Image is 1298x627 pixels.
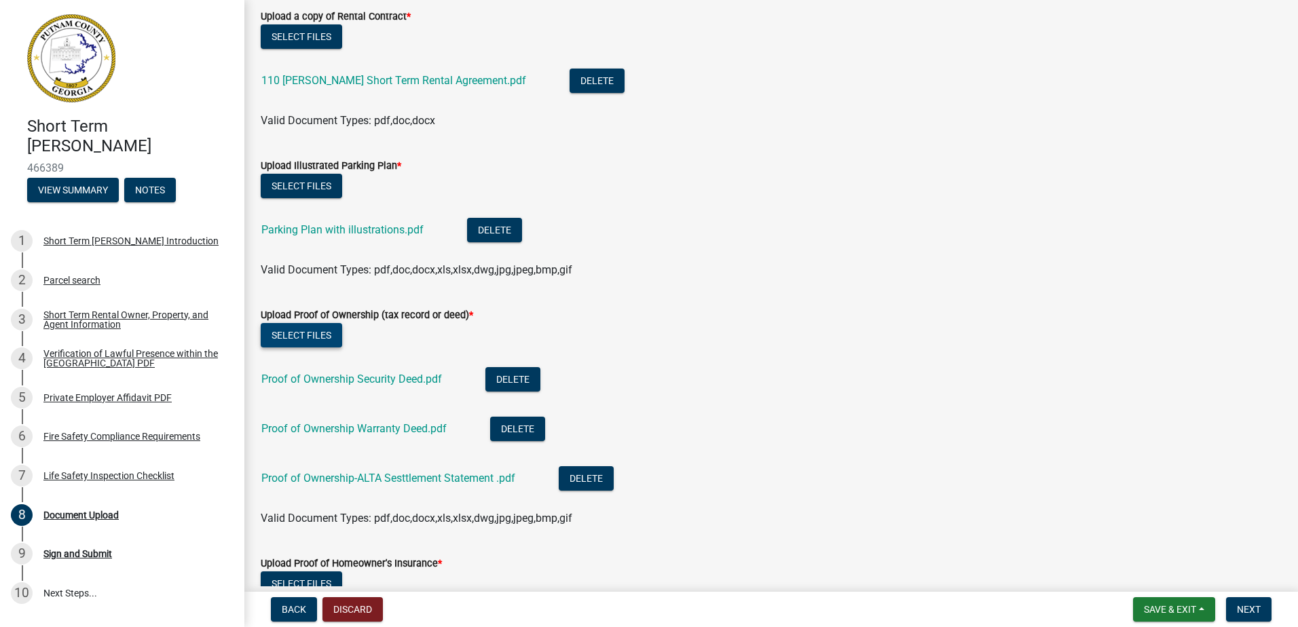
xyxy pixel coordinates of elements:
button: Discard [322,597,383,622]
div: 1 [11,230,33,252]
button: View Summary [27,178,119,202]
div: Private Employer Affidavit PDF [43,393,172,402]
div: Sign and Submit [43,549,112,558]
span: Valid Document Types: pdf,doc,docx,xls,xlsx,dwg,jpg,jpeg,bmp,gif [261,263,572,276]
button: Delete [467,218,522,242]
button: Select files [261,24,342,49]
button: Next [1226,597,1272,622]
div: Life Safety Inspection Checklist [43,471,174,480]
a: Proof of Ownership Warranty Deed.pdf [261,422,447,435]
div: 4 [11,347,33,369]
wm-modal-confirm: Delete Document [485,374,540,387]
div: 7 [11,465,33,487]
div: 8 [11,504,33,526]
span: Save & Exit [1144,604,1196,615]
div: 6 [11,425,33,447]
label: Upload a copy of Rental Contract [261,12,411,22]
wm-modal-confirm: Delete Document [570,75,625,88]
button: Delete [559,466,614,491]
wm-modal-confirm: Delete Document [559,473,614,486]
button: Notes [124,178,176,202]
div: Parcel search [43,275,100,285]
span: Next [1237,604,1261,615]
a: 110 [PERSON_NAME] Short Term Rental Agreement.pdf [261,74,526,87]
div: 9 [11,543,33,565]
div: Document Upload [43,510,119,520]
a: Parking Plan with illustrations.pdf [261,223,424,236]
span: Valid Document Types: pdf,doc,docx,xls,xlsx,dwg,jpg,jpeg,bmp,gif [261,512,572,525]
div: Short Term [PERSON_NAME] Introduction [43,236,219,246]
label: Upload Proof of Ownership (tax record or deed) [261,311,473,320]
button: Select files [261,323,342,347]
a: Proof of Ownership Security Deed.pdf [261,373,442,385]
div: 10 [11,582,33,604]
div: 5 [11,387,33,408]
span: 466389 [27,161,217,174]
button: Delete [485,367,540,392]
div: 3 [11,309,33,330]
wm-modal-confirm: Summary [27,185,119,196]
h4: Short Term [PERSON_NAME] [27,117,234,156]
button: Select files [261,571,342,596]
button: Save & Exit [1133,597,1215,622]
img: Putnam County, Georgia [27,14,115,102]
div: 2 [11,269,33,291]
div: Fire Safety Compliance Requirements [43,432,200,441]
a: Proof of Ownership-ALTA Sesttlement Statement .pdf [261,472,515,484]
wm-modal-confirm: Delete Document [467,225,522,237]
button: Select files [261,174,342,198]
div: Short Term Rental Owner, Property, and Agent Information [43,310,223,329]
button: Delete [570,69,625,93]
div: Verification of Lawful Presence within the [GEOGRAPHIC_DATA] PDF [43,349,223,368]
button: Back [271,597,317,622]
span: Back [282,604,306,615]
button: Delete [490,417,545,441]
wm-modal-confirm: Delete Document [490,423,545,436]
label: Upload Proof of Homeowner's Insurance [261,559,442,569]
wm-modal-confirm: Notes [124,185,176,196]
span: Valid Document Types: pdf,doc,docx [261,114,435,127]
label: Upload Illustrated Parking Plan [261,161,401,171]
